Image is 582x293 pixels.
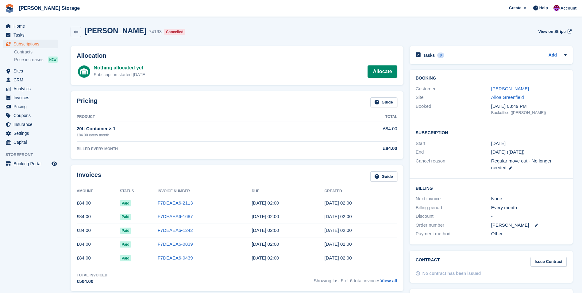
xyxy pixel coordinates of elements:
div: Total Invoiced [77,272,107,278]
a: Guide [370,171,397,182]
a: Alloa Greenfield [491,95,524,100]
span: Tasks [13,31,50,39]
a: F7DEAEA6-2113 [158,200,193,205]
div: Payment method [416,230,491,237]
time: 2025-08-12 01:00:00 UTC [252,200,279,205]
h2: Contract [416,257,440,267]
span: Paid [120,200,131,206]
span: View on Stripe [538,29,565,35]
time: 2025-04-12 01:00:00 UTC [252,255,279,260]
div: Every month [491,204,567,211]
a: View all [380,278,397,283]
a: menu [3,138,58,146]
td: £84.00 [77,210,120,224]
span: Pricing [13,102,50,111]
div: £84.00 [315,145,397,152]
time: 2025-07-11 01:00:10 UTC [325,214,352,219]
div: 0 [437,53,444,58]
span: Home [13,22,50,30]
span: Paid [120,241,131,248]
span: Coupons [13,111,50,120]
a: View on Stripe [536,26,573,37]
a: menu [3,40,58,48]
a: Guide [370,97,397,107]
a: menu [3,93,58,102]
div: [DATE] 03:49 PM [491,103,567,110]
div: 74193 [149,28,162,35]
div: £504.00 [77,278,107,285]
a: menu [3,129,58,138]
h2: Booking [416,76,567,81]
div: End [416,149,491,156]
div: Billing period [416,204,491,211]
h2: Allocation [77,52,397,59]
span: Create [509,5,521,11]
span: Storefront [6,152,61,158]
span: Help [539,5,548,11]
div: None [491,195,567,202]
span: Capital [13,138,50,146]
div: NEW [48,57,58,63]
th: Status [120,186,157,196]
h2: Tasks [423,53,435,58]
time: 2025-06-12 01:00:00 UTC [252,228,279,233]
a: Contracts [14,49,58,55]
div: - [491,213,567,220]
th: Invoice Number [158,186,252,196]
span: Insurance [13,120,50,129]
td: £84.00 [77,196,120,210]
div: Cancel reason [416,158,491,171]
img: stora-icon-8386f47178a22dfd0bd8f6a31ec36ba5ce8667c1dd55bd0f319d3a0aa187defe.svg [5,4,14,13]
div: Start [416,140,491,147]
th: Amount [77,186,120,196]
div: 20ft Container × 1 [77,125,315,132]
a: menu [3,84,58,93]
h2: Billing [416,185,567,191]
a: Preview store [51,160,58,167]
a: menu [3,120,58,129]
th: Total [315,112,397,122]
h2: [PERSON_NAME] [85,26,146,35]
time: 2025-06-11 01:00:54 UTC [325,228,352,233]
td: £84.00 [315,122,397,141]
div: Cancelled [164,29,185,35]
a: F7DEAEA6-1242 [158,228,193,233]
span: Settings [13,129,50,138]
time: 2025-08-11 01:00:39 UTC [325,200,352,205]
th: Product [77,112,315,122]
a: menu [3,102,58,111]
time: 2025-05-12 01:00:00 UTC [252,241,279,247]
a: Allocate [368,65,397,78]
a: menu [3,22,58,30]
time: 2025-07-12 01:00:00 UTC [252,214,279,219]
a: F7DEAEA6-0839 [158,241,193,247]
span: Price increases [14,57,44,63]
div: Customer [416,85,491,92]
a: Issue Contract [530,257,567,267]
span: [PERSON_NAME] [491,222,529,229]
span: Invoices [13,93,50,102]
a: Price increases NEW [14,56,58,63]
span: Sites [13,67,50,75]
h2: Subscription [416,129,567,135]
div: Nothing allocated yet [94,64,146,72]
span: CRM [13,76,50,84]
div: Other [491,230,567,237]
td: £84.00 [77,224,120,237]
th: Due [252,186,324,196]
h2: Invoices [77,171,101,182]
th: Created [325,186,397,196]
span: Showing last 5 of 6 total invoices [314,272,397,285]
h2: Pricing [77,97,98,107]
div: Discount [416,213,491,220]
a: menu [3,111,58,120]
span: Subscriptions [13,40,50,48]
td: £84.00 [77,251,120,265]
a: menu [3,76,58,84]
span: [DATE] ([DATE]) [491,149,525,154]
span: Booking Portal [13,159,50,168]
div: Booked [416,103,491,116]
a: F7DEAEA6-0439 [158,255,193,260]
div: £84.00 every month [77,132,315,138]
div: BILLED EVERY MONTH [77,146,315,152]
